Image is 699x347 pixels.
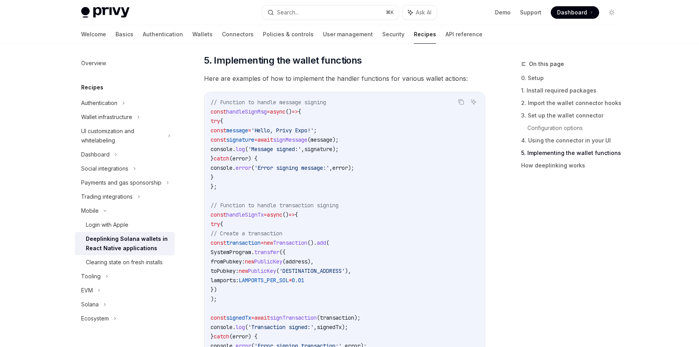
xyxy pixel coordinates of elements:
a: 2. Import the wallet connector hooks [521,97,624,109]
span: ) { [248,155,257,162]
span: }; [211,183,217,190]
h5: Recipes [81,83,103,92]
span: const [211,211,226,218]
span: ) { [248,333,257,340]
a: 4. Using the connector in your UI [521,134,624,147]
span: 'Error signing message:' [254,164,329,171]
span: LAMPORTS_PER_SOL [239,277,289,284]
span: toPubkey: [211,267,239,274]
span: 'Hello, Privy Expo!' [251,127,314,134]
span: , [314,324,317,331]
span: { [295,211,298,218]
span: 'Transaction signed:' [248,324,314,331]
span: . [232,146,236,153]
span: PublicKey [254,258,282,265]
a: Basics [115,25,133,44]
span: async [270,108,286,115]
span: new [264,239,273,246]
a: Support [520,9,541,16]
span: transaction [226,239,261,246]
span: 5. Implementing the wallet functions [204,54,362,67]
div: Deeplinking Solana wallets in React Native applications [86,234,170,253]
a: User management [323,25,373,44]
span: const [211,127,226,134]
a: Dashboard [551,6,599,19]
div: Ecosystem [81,314,109,323]
div: Dashboard [81,150,110,159]
span: try [211,221,220,228]
span: = [254,136,257,143]
a: 1. Install required packages [521,84,624,97]
span: add [317,239,326,246]
span: ), [345,267,351,274]
span: } [211,155,214,162]
span: } [211,174,214,181]
div: Login with Apple [86,220,128,230]
div: Tooling [81,272,101,281]
a: Clearing state on fresh installs [75,255,175,269]
span: error [236,164,251,171]
span: signMessage [273,136,307,143]
div: UI customization and whitelabeling [81,126,163,145]
span: ); [332,136,339,143]
div: EVM [81,286,93,295]
span: transfer [254,249,279,256]
span: ( [245,324,248,331]
span: new [239,267,248,274]
span: Here are examples of how to implement the handler functions for various wallet actions: [204,73,485,84]
div: Solana [81,300,99,309]
a: API reference [445,25,483,44]
span: lamports: [211,277,239,284]
span: SystemProgram [211,249,251,256]
a: 0. Setup [521,72,624,84]
span: = [264,211,267,218]
div: Social integrations [81,164,128,173]
span: ({ [279,249,286,256]
a: Authentication [143,25,183,44]
span: ); [348,164,354,171]
div: Mobile [81,206,99,215]
span: ( [317,314,320,321]
span: catch [214,155,229,162]
span: ( [229,155,232,162]
button: Ask AI [468,97,479,107]
span: ( [245,146,248,153]
div: Authentication [81,98,117,108]
span: signature [226,136,254,143]
span: const [211,314,226,321]
span: new [245,258,254,265]
img: light logo [81,7,130,18]
span: console [211,146,232,153]
span: = [251,314,254,321]
a: How deeplinking works [521,159,624,172]
span: , [301,146,304,153]
span: { [220,117,223,125]
span: ( [251,164,254,171]
div: Search... [277,8,299,17]
span: console [211,164,232,171]
span: // Function to handle transaction signing [211,202,339,209]
span: error [232,333,248,340]
span: ); [332,146,339,153]
span: ); [211,295,217,303]
span: Dashboard [557,9,587,16]
span: const [211,239,226,246]
span: = [267,108,270,115]
span: 'Message signed:' [248,146,301,153]
a: Welcome [81,25,106,44]
div: Overview [81,59,106,68]
a: Configuration options [527,122,624,134]
span: 0.01 [292,277,304,284]
span: () [282,211,289,218]
div: Wallet infrastructure [81,112,132,122]
span: , [329,164,332,171]
span: On this page [529,59,564,69]
a: Recipes [414,25,436,44]
span: Transaction [273,239,307,246]
a: 5. Implementing the wallet functions [521,147,624,159]
span: error [332,164,348,171]
div: Payments and gas sponsorship [81,178,161,187]
a: Deeplinking Solana wallets in React Native applications [75,232,175,255]
div: Trading integrations [81,192,133,201]
span: Ask AI [416,9,431,16]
